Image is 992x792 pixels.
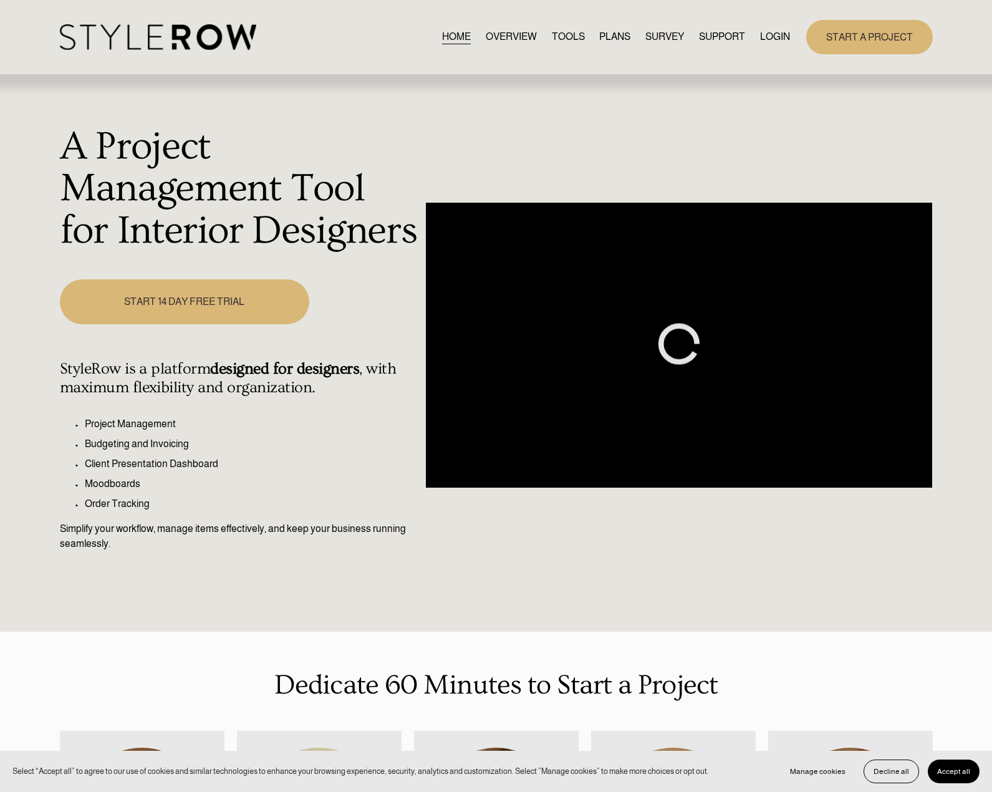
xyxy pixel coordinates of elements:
[486,29,537,46] a: OVERVIEW
[552,29,585,46] a: TOOLS
[60,360,420,397] h4: StyleRow is a platform , with maximum flexibility and organization.
[85,456,420,471] p: Client Presentation Dashboard
[806,20,933,54] a: START A PROJECT
[760,29,790,46] a: LOGIN
[60,521,420,551] p: Simplify your workflow, manage items effectively, and keep your business running seamlessly.
[781,760,855,783] button: Manage cookies
[60,126,420,253] h1: A Project Management Tool for Interior Designers
[599,29,630,46] a: PLANS
[210,360,359,378] strong: designed for designers
[60,24,256,50] img: StyleRow
[442,29,471,46] a: HOME
[864,760,919,783] button: Decline all
[928,760,980,783] button: Accept all
[85,437,420,452] p: Budgeting and Invoicing
[937,767,970,776] span: Accept all
[85,417,420,432] p: Project Management
[699,29,745,46] a: folder dropdown
[85,496,420,511] p: Order Tracking
[699,29,745,44] span: SUPPORT
[645,29,684,46] a: SURVEY
[60,664,933,706] p: Dedicate 60 Minutes to Start a Project
[85,476,420,491] p: Moodboards
[12,765,709,777] p: Select “Accept all” to agree to our use of cookies and similar technologies to enhance your brows...
[790,767,845,776] span: Manage cookies
[60,279,309,324] a: START 14 DAY FREE TRIAL
[874,767,909,776] span: Decline all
